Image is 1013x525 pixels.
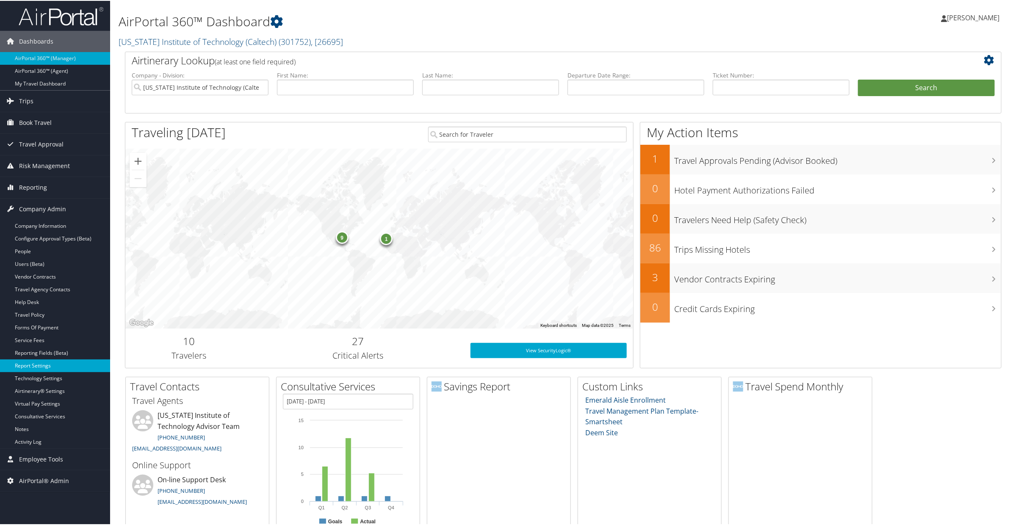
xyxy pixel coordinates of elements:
h2: 0 [640,180,670,195]
span: [PERSON_NAME] [947,12,999,22]
span: AirPortal® Admin [19,470,69,491]
h3: Credit Cards Expiring [674,298,1001,314]
label: Last Name: [422,70,559,79]
text: Q1 [318,504,325,509]
img: domo-logo.png [733,381,743,391]
h1: Traveling [DATE] [132,123,226,141]
text: Q3 [365,504,371,509]
span: Reporting [19,176,47,197]
h3: Hotel Payment Authorizations Failed [674,180,1001,196]
h1: AirPortal 360™ Dashboard [119,12,711,30]
a: View SecurityLogic® [471,342,627,357]
span: Travel Approval [19,133,64,154]
span: Company Admin [19,198,66,219]
a: [PHONE_NUMBER] [158,486,205,494]
button: Zoom out [130,169,147,186]
text: Q2 [342,504,348,509]
tspan: 15 [299,417,304,422]
a: [US_STATE] Institute of Technology (Caltech) [119,35,343,47]
h2: 0 [640,299,670,313]
span: (at least one field required) [215,56,296,66]
h3: Travel Approvals Pending (Advisor Booked) [674,150,1001,166]
span: Book Travel [19,111,52,133]
button: Zoom in [130,152,147,169]
h2: 86 [640,240,670,254]
tspan: 10 [299,444,304,449]
img: airportal-logo.png [19,6,103,25]
h1: My Action Items [640,123,1001,141]
span: ( 301752 ) [279,35,311,47]
tspan: 5 [301,471,304,476]
a: [EMAIL_ADDRESS][DOMAIN_NAME] [158,497,247,505]
li: On-line Support Desk [128,474,267,508]
h2: 1 [640,151,670,165]
h2: 10 [132,333,246,348]
a: Open this area in Google Maps (opens a new window) [127,317,155,328]
tspan: 0 [301,498,304,503]
h2: 27 [259,333,458,348]
button: Search [858,79,995,96]
h2: Consultative Services [281,379,420,393]
a: Deem Site [586,427,618,437]
span: Trips [19,90,33,111]
span: Employee Tools [19,448,63,469]
h2: Travel Contacts [130,379,269,393]
h2: Savings Report [432,379,570,393]
a: 86Trips Missing Hotels [640,233,1001,262]
text: Actual [360,518,376,524]
h2: Custom Links [582,379,721,393]
span: Risk Management [19,155,70,176]
img: Google [127,317,155,328]
li: [US_STATE] Institute of Technology Advisor Team [128,409,267,455]
h3: Travelers [132,349,246,361]
h2: 3 [640,269,670,284]
input: Search for Traveler [428,126,627,141]
a: 0Travelers Need Help (Safety Check) [640,203,1001,233]
h2: Airtinerary Lookup [132,52,922,67]
h2: 0 [640,210,670,224]
text: Goals [328,518,343,524]
div: 9 [335,230,348,243]
a: 0Hotel Payment Authorizations Failed [640,174,1001,203]
label: Departure Date Range: [567,70,704,79]
label: Company - Division: [132,70,268,79]
span: Dashboards [19,30,53,51]
h3: Travelers Need Help (Safety Check) [674,209,1001,225]
a: 0Credit Cards Expiring [640,292,1001,322]
a: Emerald Aisle Enrollment [586,395,666,404]
span: , [ 26695 ] [311,35,343,47]
h3: Online Support [132,459,263,470]
a: [PHONE_NUMBER] [158,433,205,440]
a: 3Vendor Contracts Expiring [640,262,1001,292]
button: Keyboard shortcuts [540,322,577,328]
h2: Travel Spend Monthly [733,379,872,393]
a: Travel Management Plan Template- Smartsheet [586,406,699,426]
a: [PERSON_NAME] [941,4,1008,30]
a: [EMAIL_ADDRESS][DOMAIN_NAME] [132,444,221,451]
label: First Name: [277,70,414,79]
h3: Trips Missing Hotels [674,239,1001,255]
div: 1 [380,232,393,244]
a: Terms (opens in new tab) [619,322,631,327]
span: Map data ©2025 [582,322,614,327]
text: Q4 [388,504,394,509]
img: domo-logo.png [432,381,442,391]
h3: Critical Alerts [259,349,458,361]
a: 1Travel Approvals Pending (Advisor Booked) [640,144,1001,174]
h3: Vendor Contracts Expiring [674,268,1001,285]
h3: Travel Agents [132,394,263,406]
label: Ticket Number: [713,70,850,79]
